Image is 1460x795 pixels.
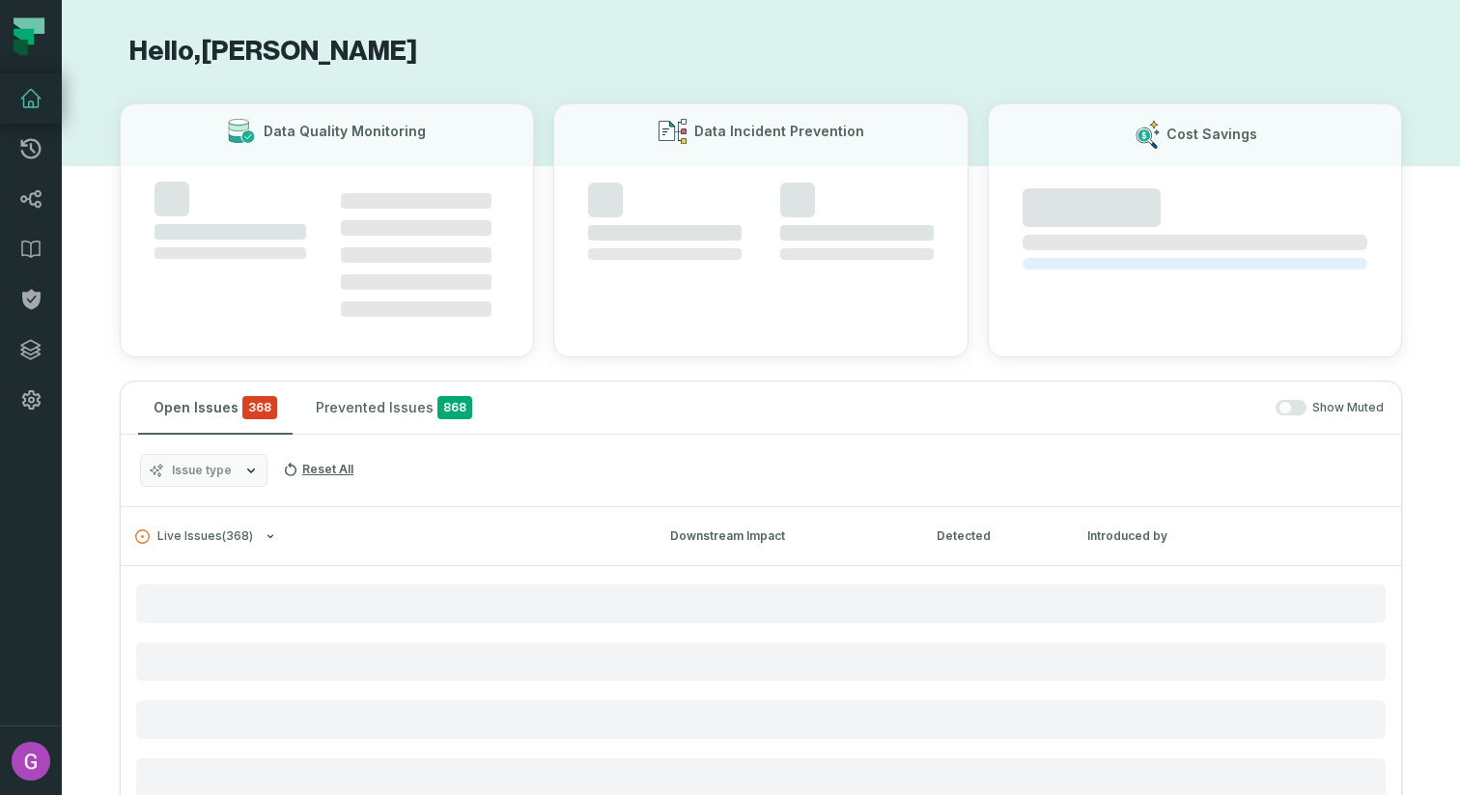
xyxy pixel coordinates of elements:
h3: Data Quality Monitoring [264,122,426,141]
button: Open Issues [138,382,293,434]
div: Detected [937,527,1053,545]
h3: Cost Savings [1166,125,1257,144]
button: Prevented Issues [300,382,488,434]
button: Data Quality Monitoring [120,103,534,357]
button: Reset All [275,454,361,485]
span: Live Issues ( 368 ) [135,529,253,544]
img: avatar of Guy Abramov [12,742,50,781]
span: critical issues and errors combined [242,396,277,419]
h3: Data Incident Prevention [694,122,864,141]
button: Cost Savings [988,103,1402,357]
div: Downstream Impact [670,527,902,545]
div: Introduced by [1087,527,1261,545]
button: Issue type [140,454,267,487]
span: Issue type [172,463,232,478]
span: 868 [437,396,472,419]
h1: Hello, [PERSON_NAME] [120,35,1402,69]
button: Data Incident Prevention [553,103,968,357]
button: Live Issues(368) [135,529,635,544]
div: Show Muted [495,400,1384,416]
